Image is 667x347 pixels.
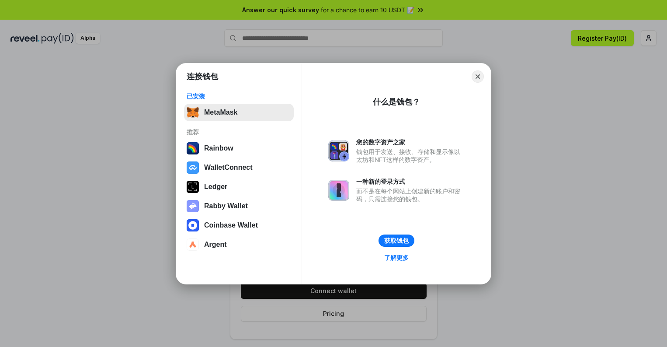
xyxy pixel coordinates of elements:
div: 您的数字资产之家 [356,138,465,146]
img: svg+xml,%3Csvg%20xmlns%3D%22http%3A%2F%2Fwww.w3.org%2F2000%2Fsvg%22%20fill%3D%22none%22%20viewBox... [328,180,349,201]
img: svg+xml,%3Csvg%20width%3D%22120%22%20height%3D%22120%22%20viewBox%3D%220%200%20120%20120%22%20fil... [187,142,199,154]
img: svg+xml,%3Csvg%20width%3D%2228%22%20height%3D%2228%22%20viewBox%3D%220%200%2028%2028%22%20fill%3D... [187,161,199,174]
div: 已安装 [187,92,291,100]
img: svg+xml,%3Csvg%20width%3D%2228%22%20height%3D%2228%22%20viewBox%3D%220%200%2028%2028%22%20fill%3D... [187,238,199,251]
div: 推荐 [187,128,291,136]
button: Ledger [184,178,294,196]
img: svg+xml,%3Csvg%20fill%3D%22none%22%20height%3D%2233%22%20viewBox%3D%220%200%2035%2033%22%20width%... [187,106,199,119]
div: 一种新的登录方式 [356,178,465,186]
div: 而不是在每个网站上创建新的账户和密码，只需连接您的钱包。 [356,187,465,203]
div: 获取钱包 [384,237,409,245]
div: Argent [204,241,227,249]
a: 了解更多 [379,252,414,263]
div: Rainbow [204,144,233,152]
img: svg+xml,%3Csvg%20xmlns%3D%22http%3A%2F%2Fwww.w3.org%2F2000%2Fsvg%22%20width%3D%2228%22%20height%3... [187,181,199,193]
button: Coinbase Wallet [184,217,294,234]
img: svg+xml,%3Csvg%20xmlns%3D%22http%3A%2F%2Fwww.w3.org%2F2000%2Fsvg%22%20fill%3D%22none%22%20viewBox... [328,140,349,161]
button: MetaMask [184,104,294,121]
div: Rabby Wallet [204,202,248,210]
div: 什么是钱包？ [373,97,420,107]
button: Close [472,70,484,83]
button: Argent [184,236,294,253]
button: WalletConnect [184,159,294,176]
div: MetaMask [204,109,237,116]
div: 了解更多 [384,254,409,262]
button: 获取钱包 [379,235,414,247]
img: svg+xml,%3Csvg%20width%3D%2228%22%20height%3D%2228%22%20viewBox%3D%220%200%2028%2028%22%20fill%3D... [187,219,199,231]
h1: 连接钱包 [187,71,218,82]
div: 钱包用于发送、接收、存储和显示像以太坊和NFT这样的数字资产。 [356,148,465,164]
button: Rabby Wallet [184,197,294,215]
img: svg+xml,%3Csvg%20xmlns%3D%22http%3A%2F%2Fwww.w3.org%2F2000%2Fsvg%22%20fill%3D%22none%22%20viewBox... [187,200,199,212]
div: Ledger [204,183,227,191]
button: Rainbow [184,140,294,157]
div: Coinbase Wallet [204,221,258,229]
div: WalletConnect [204,164,253,172]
